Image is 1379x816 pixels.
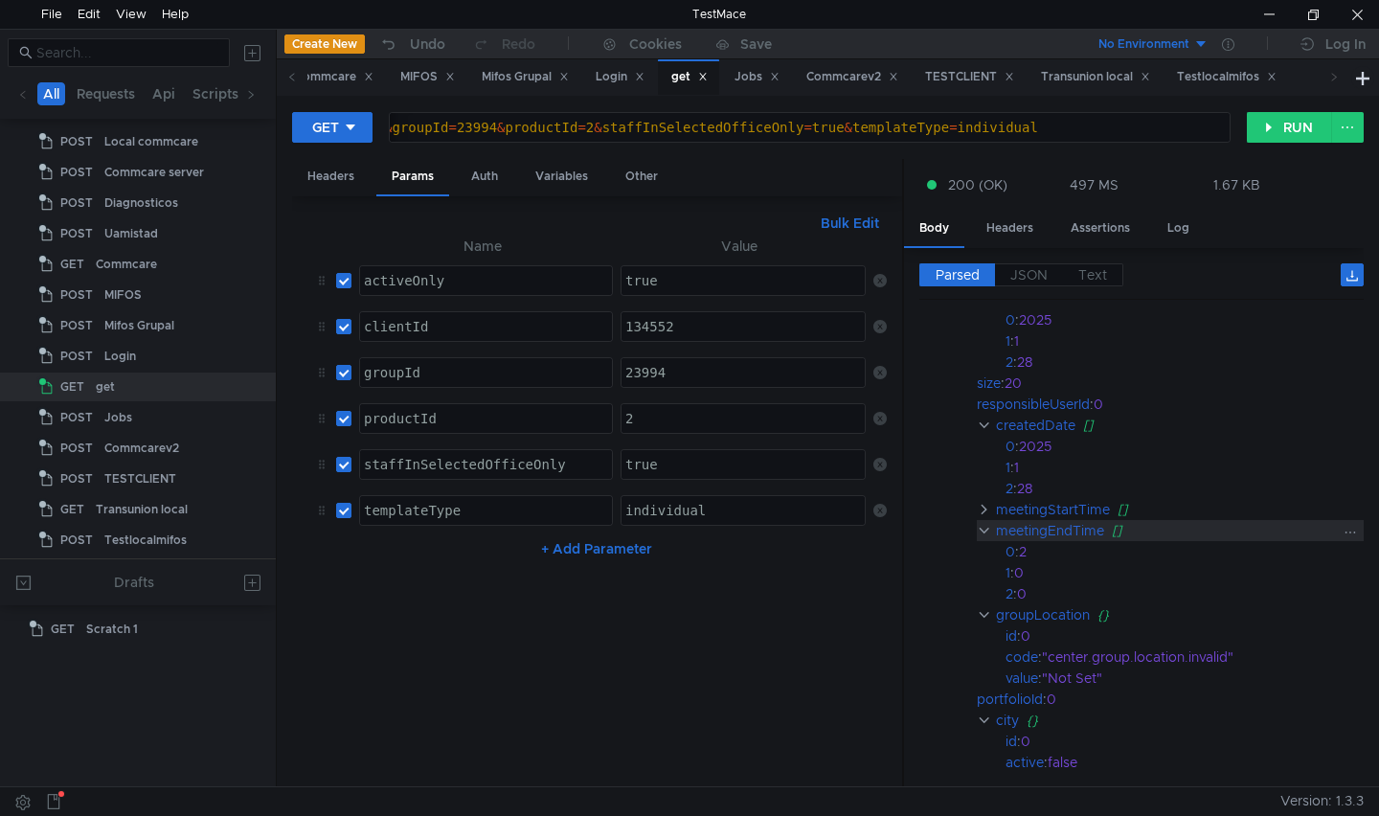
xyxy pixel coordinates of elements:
[1042,646,1340,668] div: "center.group.location.invalid"
[1006,625,1017,646] div: id
[629,33,682,56] div: Cookies
[1019,309,1338,330] div: 2025
[37,82,65,105] button: All
[104,465,176,493] div: TESTCLIENT
[1006,562,1364,583] div: :
[60,403,93,432] span: POST
[60,526,93,555] span: POST
[60,373,84,401] span: GET
[86,615,138,644] div: Scratch 1
[813,212,887,235] button: Bulk Edit
[1098,35,1189,54] div: No Environment
[977,394,1090,415] div: responsibleUserId
[1047,689,1342,710] div: 0
[114,571,154,594] div: Drafts
[735,67,780,87] div: Jobs
[60,311,93,340] span: POST
[502,33,535,56] div: Redo
[1247,112,1332,143] button: RUN
[1083,415,1344,436] div: []
[1006,330,1364,351] div: :
[292,112,373,143] button: GET
[1006,583,1013,604] div: 2
[977,373,1364,394] div: :
[613,235,866,258] th: Value
[459,30,549,58] button: Redo
[351,235,613,258] th: Name
[971,211,1049,246] div: Headers
[533,537,660,560] button: + Add Parameter
[292,159,370,194] div: Headers
[1017,478,1338,499] div: 28
[1021,731,1338,752] div: 0
[1006,457,1010,478] div: 1
[996,520,1104,541] div: meetingEndTime
[96,250,157,279] div: Commcare
[1177,67,1277,87] div: Testlocalmifos
[96,373,115,401] div: get
[1055,211,1145,246] div: Assertions
[1006,668,1364,689] div: :
[996,415,1075,436] div: createdDate
[1097,604,1345,625] div: {}
[312,117,339,138] div: GET
[1070,176,1119,193] div: 497 MS
[187,82,244,105] button: Scripts
[104,526,187,555] div: Testlocalmifos
[1042,668,1340,689] div: "Not Set"
[1014,562,1338,583] div: 0
[60,342,93,371] span: POST
[996,710,1019,731] div: city
[596,67,644,87] div: Login
[1006,583,1364,604] div: :
[1006,731,1364,752] div: :
[1006,309,1015,330] div: 0
[610,159,673,194] div: Other
[977,689,1364,710] div: :
[410,33,445,56] div: Undo
[1006,646,1038,668] div: code
[1006,351,1364,373] div: :
[60,434,93,463] span: POST
[1019,541,1338,562] div: 2
[1048,752,1341,773] div: false
[996,499,1110,520] div: meetingStartTime
[925,67,1014,87] div: TESTCLIENT
[365,30,459,58] button: Undo
[1006,478,1364,499] div: :
[104,219,158,248] div: Uamistad
[36,42,218,63] input: Search...
[147,82,181,105] button: Api
[1006,541,1015,562] div: 0
[1006,309,1364,330] div: :
[671,67,708,87] div: get
[948,174,1007,195] span: 200 (OK)
[1006,436,1364,457] div: :
[1280,787,1364,815] span: Version: 1.3.3
[1118,499,1345,520] div: []
[977,394,1364,415] div: :
[1017,351,1338,373] div: 28
[904,211,964,248] div: Body
[376,159,449,196] div: Params
[284,34,365,54] button: Create New
[1006,330,1010,351] div: 1
[104,342,136,371] div: Login
[1021,625,1338,646] div: 0
[1017,583,1338,604] div: 0
[1006,562,1010,583] div: 1
[104,127,198,156] div: Local commcare
[1006,731,1017,752] div: id
[1075,29,1209,59] button: No Environment
[60,465,93,493] span: POST
[1010,266,1048,283] span: JSON
[1006,436,1015,457] div: 0
[1006,752,1044,773] div: active
[1112,520,1345,541] div: []
[60,189,93,217] span: POST
[60,495,84,524] span: GET
[104,403,132,432] div: Jobs
[60,219,93,248] span: POST
[1005,373,1339,394] div: 20
[936,266,980,283] span: Parsed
